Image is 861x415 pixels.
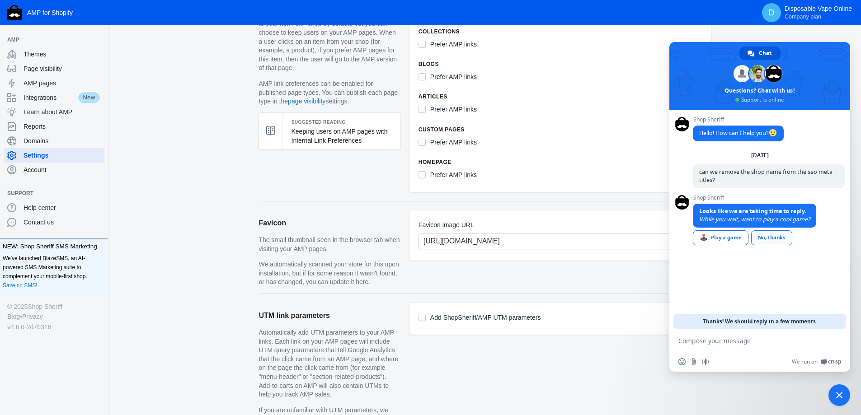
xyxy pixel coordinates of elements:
a: IntegrationsNew [4,90,104,105]
span: Shop Sheriff [693,117,784,123]
span: Learn about AMP [24,107,101,117]
p: AMP link preferences can be enabled for published page types. You can publish each page type in t... [259,79,400,106]
span: Hello! How can I help you? [699,129,777,137]
span: can we remove the shop name from the seo meta titles? [699,168,833,184]
div: Play a game [693,230,748,245]
label: Favicon image URL [419,219,702,231]
span: 🕹️ [700,234,708,241]
span: D [767,8,776,17]
h6: Homepage [419,158,702,167]
textarea: Compose your message... [678,337,821,345]
span: Account [24,165,101,174]
span: Looks like we are taking time to reply. [699,207,807,215]
span: Chat [759,47,772,60]
span: Thanks! We should reply in a few moments. [703,314,817,329]
h2: Favicon [259,210,400,236]
a: Reports [4,119,104,134]
div: © 2025 [7,302,101,312]
a: Blog [7,312,20,322]
label: Prefer AMP links [430,39,477,50]
span: Settings [24,151,101,160]
label: Prefer AMP links [430,71,477,83]
a: Shop Sheriff [28,302,62,312]
span: While you wait, want to play a cool game? [699,215,810,223]
p: Internal links on your AMP pages will send users to your non-AMP shop by default, but you can cho... [259,11,400,73]
div: No, thanks [751,230,792,245]
span: AMP pages [24,79,101,88]
span: Insert an emoji [678,358,686,365]
span: Themes [24,50,101,59]
span: Support [7,189,92,198]
input: e.g. https://yoursite.com/image.png [419,233,702,249]
h6: Articles [419,92,702,101]
label: Prefer AMP links [430,104,477,115]
span: Reports [24,122,101,131]
span: Contact us [24,218,101,227]
button: Add a sales channel [92,38,106,42]
a: Save on SMS! [3,281,38,290]
h5: Suggested Reading [292,117,391,127]
label: Prefer AMP links [430,137,477,148]
div: Chat [739,47,781,60]
div: • [7,312,101,322]
span: Shop Sheriff [693,195,816,201]
p: We automatically scanned your store for this upon installation, but if for some reason it wasn't ... [259,260,400,287]
a: Themes [4,47,104,61]
label: Prefer AMP links [430,169,477,181]
img: Shop Sheriff Logo [7,5,22,20]
label: Add ShopSheriff/AMP UTM parameters [430,312,541,323]
span: Domains [24,136,101,145]
button: Add a sales channel [92,191,106,195]
a: Keeping users on AMP pages with Internal Link Preferences [292,128,388,144]
div: Close chat [823,379,850,406]
div: [DATE] [751,153,769,158]
a: We run onCrisp [792,358,841,365]
span: Help center [24,203,101,212]
p: The small thumbnail seen in the browser tab when visiting your AMP pages. [259,236,400,253]
span: Company plan [785,13,821,20]
a: AMP pages [4,76,104,90]
div: v2.6.0-2d7b316 [7,322,101,332]
span: New [77,91,101,104]
h6: Blogs [419,60,702,69]
a: Page visibility [4,61,104,76]
p: Disposable Vape Online [785,5,852,20]
span: Audio message [702,358,709,365]
span: AMP [7,35,92,44]
h2: UTM link parameters [259,303,400,328]
a: Domains [4,134,104,148]
a: Settings [4,148,104,163]
span: AMP for Shopify [27,9,73,16]
a: Learn about AMP [4,105,104,119]
span: Page visibility [24,64,101,73]
h6: Custom pages [419,125,702,134]
a: page visibility [288,98,325,105]
a: Privacy [22,312,43,322]
a: Account [4,163,104,177]
h6: Collections [419,27,702,36]
a: Contact us [4,215,104,229]
span: Crisp [828,358,841,365]
span: Send a file [690,358,697,365]
span: Integrations [24,93,77,102]
span: We run on [792,358,818,365]
p: Automatically add UTM parameters to your AMP links. Each link on your AMP pages will include UTM ... [259,328,400,399]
